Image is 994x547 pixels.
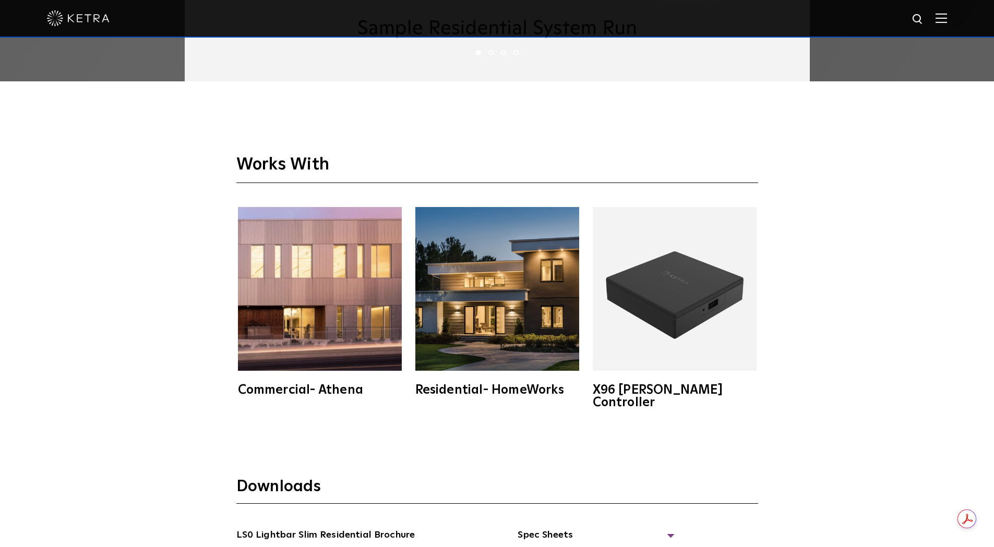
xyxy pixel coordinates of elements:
[238,207,402,371] img: athena-square
[236,154,758,183] h3: Works With
[593,384,757,409] div: X96 [PERSON_NAME] Controller
[912,13,925,26] img: search icon
[236,528,415,544] a: LS0 Lightbar Slim Residential Brochure
[415,207,579,371] img: homeworks_hero
[236,207,403,396] a: Commercial- Athena
[415,384,579,396] div: Residential- HomeWorks
[47,10,110,26] img: ketra-logo-2019-white
[238,384,402,396] div: Commercial- Athena
[236,477,758,504] h3: Downloads
[593,207,757,371] img: X96_Controller
[414,207,581,396] a: Residential- HomeWorks
[936,13,947,23] img: Hamburger%20Nav.svg
[591,207,758,409] a: X96 [PERSON_NAME] Controller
